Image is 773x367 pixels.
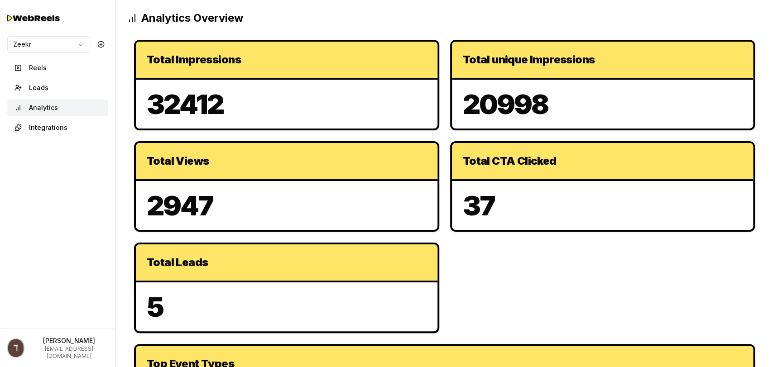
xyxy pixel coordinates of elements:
p: [PERSON_NAME] [30,336,108,345]
p: 32412 [147,91,427,118]
div: Total Impressions [147,52,427,67]
button: Profile picture[PERSON_NAME][EMAIL_ADDRESS][DOMAIN_NAME] [7,336,108,360]
button: Leads [7,80,108,96]
p: [EMAIL_ADDRESS][DOMAIN_NAME] [30,345,108,360]
button: Analytics [7,100,108,116]
button: Reels [7,60,108,76]
p: 5 [147,293,427,320]
p: 20998 [463,91,743,118]
p: 37 [463,192,743,219]
button: Integrations [7,119,108,136]
div: Total Leads [147,255,427,270]
h2: Analytics Overview [127,11,762,25]
div: Total Views [147,154,427,168]
img: Testimo [7,12,62,24]
p: 2947 [147,192,427,219]
div: Total CTA Clicked [463,154,743,168]
div: Total unique Impressions [463,52,743,67]
img: Profile picture [8,339,24,357]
